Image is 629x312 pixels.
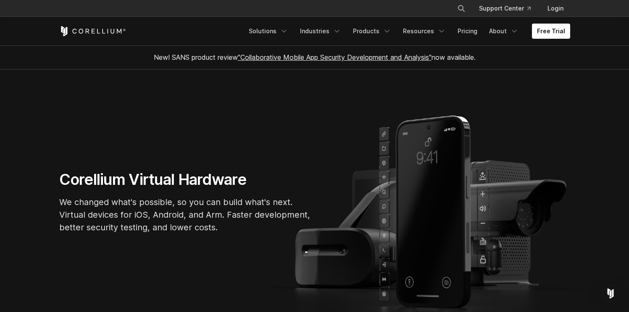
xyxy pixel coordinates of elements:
[398,24,451,39] a: Resources
[472,1,537,16] a: Support Center
[453,24,482,39] a: Pricing
[454,1,469,16] button: Search
[447,1,570,16] div: Navigation Menu
[541,1,570,16] a: Login
[600,283,621,304] div: Open Intercom Messenger
[348,24,396,39] a: Products
[238,53,432,61] a: "Collaborative Mobile App Security Development and Analysis"
[532,24,570,39] a: Free Trial
[295,24,346,39] a: Industries
[59,196,311,234] p: We changed what's possible, so you can build what's next. Virtual devices for iOS, Android, and A...
[59,170,311,189] h1: Corellium Virtual Hardware
[244,24,570,39] div: Navigation Menu
[244,24,293,39] a: Solutions
[59,26,126,36] a: Corellium Home
[154,53,476,61] span: New! SANS product review now available.
[484,24,524,39] a: About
